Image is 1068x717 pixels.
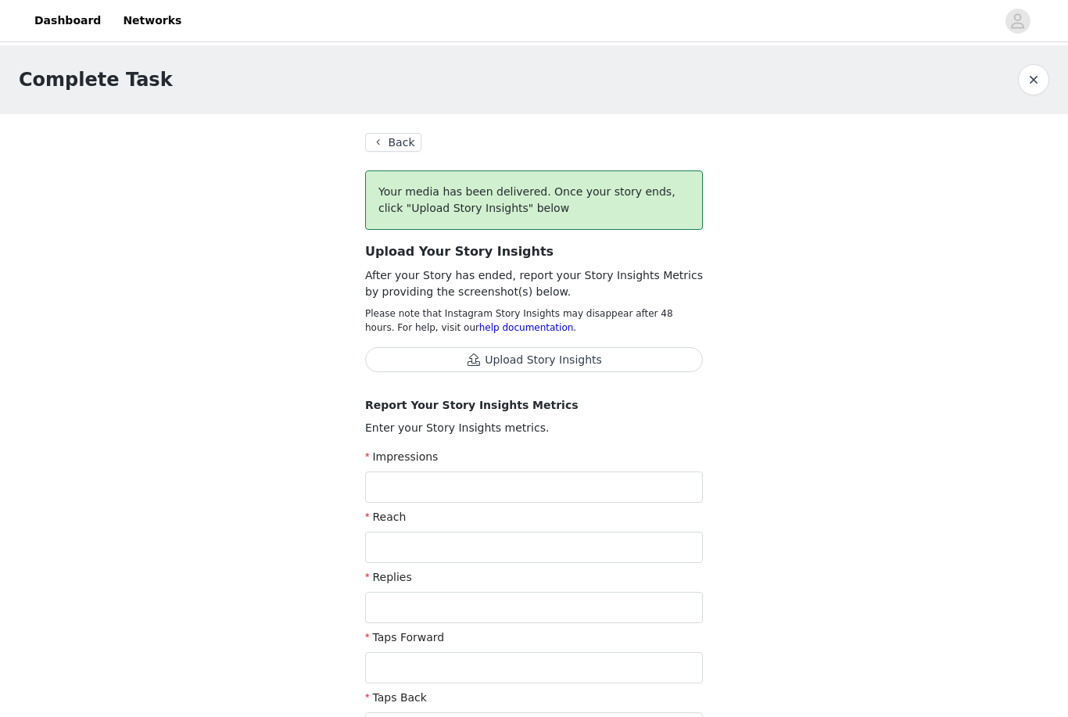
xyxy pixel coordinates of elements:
[365,420,703,436] p: Enter your Story Insights metrics.
[365,267,703,300] p: After your Story has ended, report your Story Insights Metrics by providing the screenshot(s) below.
[365,511,406,523] label: Reach
[365,307,703,335] p: Please note that Instagram Story Insights may disappear after 48 hours. For help, visit our .
[365,347,703,372] button: Upload Story Insights
[25,3,110,38] a: Dashboard
[365,631,444,644] label: Taps Forward
[365,397,703,414] p: Report Your Story Insights Metrics
[378,185,676,214] span: Your media has been delivered. Once your story ends, click "Upload Story Insights" below
[365,133,421,152] button: Back
[479,322,574,333] a: help documentation
[19,66,173,94] h1: Complete Task
[365,571,412,583] label: Replies
[365,450,438,463] label: Impressions
[365,354,703,367] span: Upload Story Insights
[365,691,427,704] label: Taps Back
[1010,9,1025,34] div: avatar
[113,3,191,38] a: Networks
[365,242,703,261] h3: Upload Your Story Insights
